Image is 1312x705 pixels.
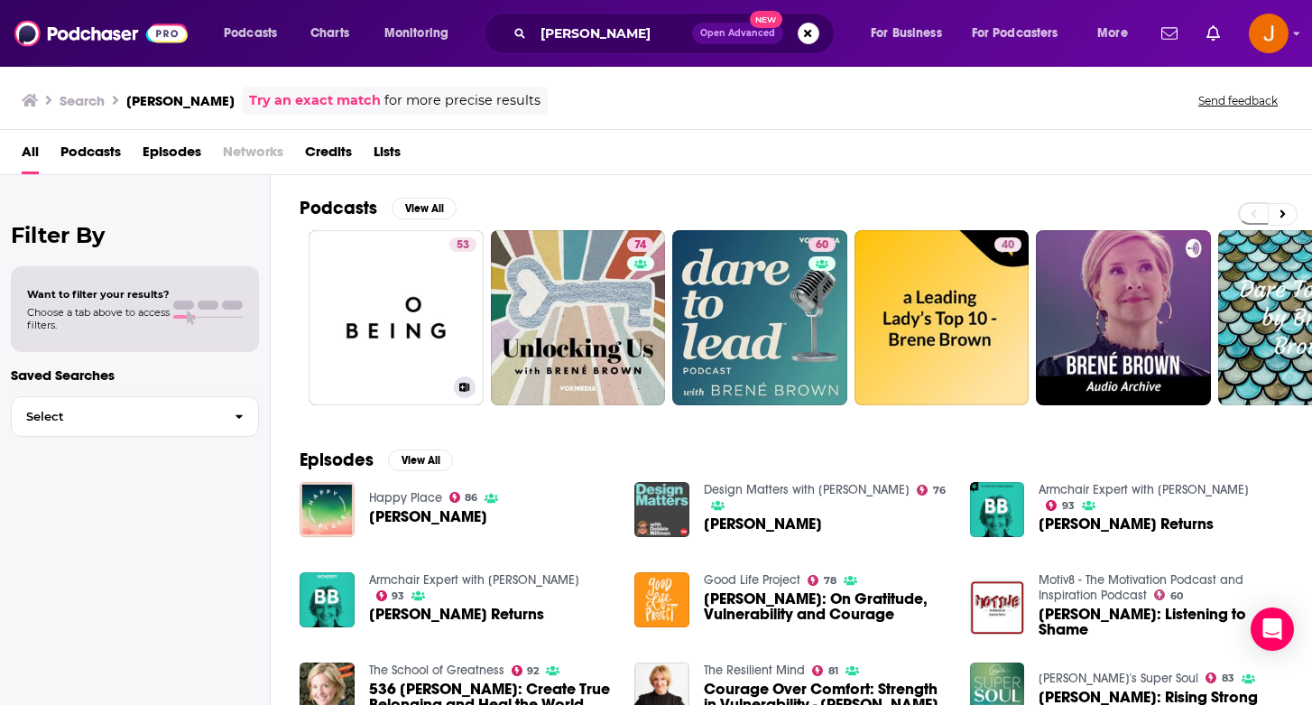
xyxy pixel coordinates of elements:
a: 83 [1206,673,1234,683]
span: 74 [634,237,646,255]
h2: Episodes [300,449,374,471]
button: Open AdvancedNew [692,23,783,44]
span: 78 [824,577,836,585]
span: Podcasts [224,21,277,46]
a: 93 [1046,500,1075,511]
span: Networks [223,137,283,174]
span: For Podcasters [972,21,1058,46]
a: Good Life Project [704,572,800,588]
a: All [22,137,39,174]
a: Brene Brown: On Gratitude, Vulnerability and Courage [704,591,948,622]
img: User Profile [1249,14,1289,53]
a: Happy Place [369,490,442,506]
img: Podchaser - Follow, Share and Rate Podcasts [14,16,188,51]
a: 40 [855,230,1030,405]
input: Search podcasts, credits, & more... [533,19,692,48]
span: Choose a tab above to access filters. [27,306,170,331]
a: Podcasts [60,137,121,174]
span: 83 [1222,674,1234,682]
h2: Podcasts [300,197,377,219]
button: open menu [211,19,300,48]
button: open menu [960,19,1085,48]
span: 53 [457,237,469,255]
a: 86 [449,492,478,503]
span: [PERSON_NAME]: Listening to Shame [1039,607,1283,637]
a: Brené Brown: Rising Strong [1039,690,1258,705]
a: 74 [491,230,666,405]
a: Motiv8 - The Motivation Podcast and Inspiration Podcast [1039,572,1243,603]
button: open menu [1085,19,1150,48]
button: Send feedback [1193,93,1283,108]
a: 60 [672,230,847,405]
span: [PERSON_NAME]: Rising Strong [1039,690,1258,705]
div: Open Intercom Messenger [1251,608,1294,651]
span: Select [12,411,220,422]
a: 76 [917,485,946,496]
a: Show notifications dropdown [1154,18,1185,49]
a: Charts [299,19,360,48]
img: Brené Brown [634,482,689,537]
a: Brene Brown: Listening to Shame [1039,607,1283,637]
span: [PERSON_NAME] Returns [369,607,544,622]
span: Charts [310,21,349,46]
span: For Business [871,21,942,46]
a: Armchair Expert with Dax Shepard [1039,482,1249,497]
span: 86 [465,494,477,502]
h3: Search [60,92,105,109]
a: 53[PERSON_NAME] — The Courage to Be Vulnerable [309,230,484,405]
a: 40 [994,237,1021,252]
a: 92 [512,665,540,676]
span: 93 [392,592,404,600]
a: Try an exact match [249,90,381,111]
span: 92 [527,667,539,675]
a: PodcastsView All [300,197,457,219]
img: Brené Brown [300,482,355,537]
a: 74 [627,237,653,252]
span: 93 [1062,502,1075,510]
a: Brené Brown [369,509,487,524]
span: 40 [1002,237,1014,255]
button: Select [11,396,259,437]
span: 60 [1170,592,1183,600]
span: [PERSON_NAME] [369,509,487,524]
a: The Resilient Mind [704,663,805,678]
a: Armchair Expert with Dax Shepard [369,572,579,588]
a: 60 [808,237,836,252]
span: Want to filter your results? [27,288,170,301]
span: 81 [828,667,838,675]
img: Brene Brown: Listening to Shame [970,580,1025,635]
button: Show profile menu [1249,14,1289,53]
p: Saved Searches [11,366,259,384]
a: Brené Brown Returns [369,607,544,622]
a: Brene Brown: On Gratitude, Vulnerability and Courage [634,572,689,627]
span: [PERSON_NAME] [704,516,822,532]
img: Brené Brown Returns [970,482,1025,537]
a: 78 [808,575,836,586]
a: Episodes [143,137,201,174]
span: [PERSON_NAME] Returns [1039,516,1214,532]
span: 76 [933,487,946,495]
div: Search podcasts, credits, & more... [501,13,852,54]
a: Lists [374,137,401,174]
span: 60 [816,237,828,255]
a: 93 [376,590,405,601]
button: open menu [372,19,472,48]
button: View All [392,198,457,219]
a: 81 [812,665,838,676]
button: open menu [858,19,965,48]
a: Design Matters with Debbie Millman [704,482,910,497]
span: New [750,11,782,28]
span: Open Advanced [700,29,775,38]
a: The School of Greatness [369,663,504,678]
a: 60 [1154,589,1183,600]
a: 53 [449,237,476,252]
